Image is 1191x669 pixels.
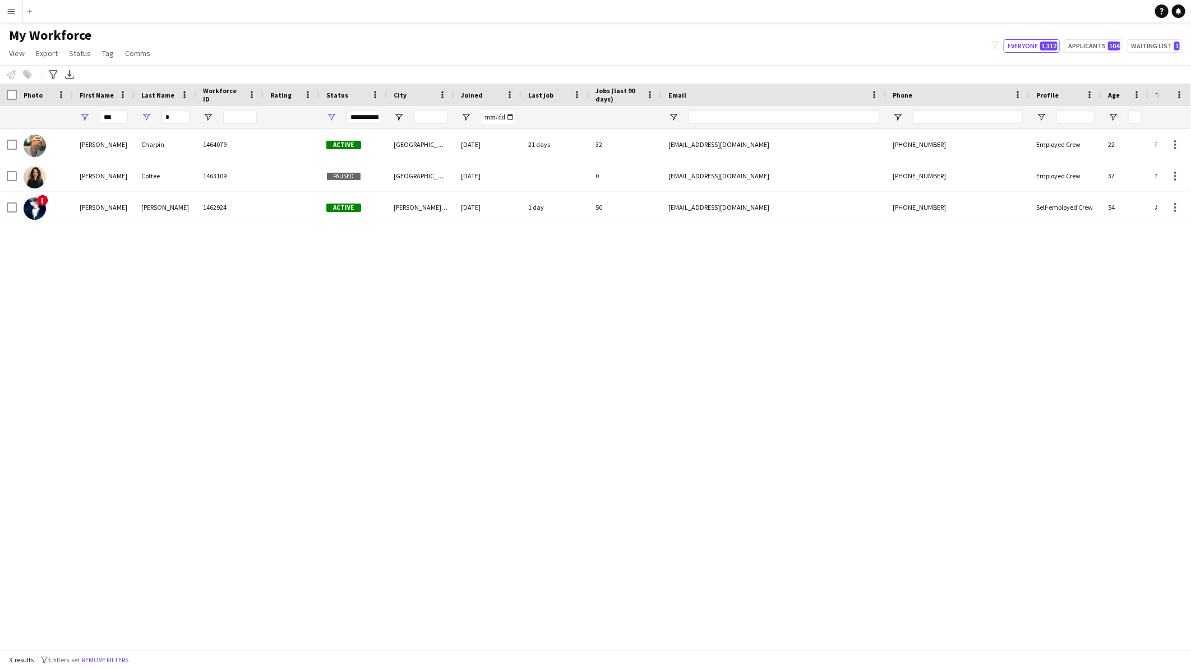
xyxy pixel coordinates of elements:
span: Photo [24,91,43,99]
div: Self-employed Crew [1030,192,1101,223]
div: [GEOGRAPHIC_DATA] [387,129,454,160]
button: Open Filter Menu [668,112,678,122]
input: Phone Filter Input [913,110,1023,124]
button: Applicants104 [1064,39,1123,53]
div: [PHONE_NUMBER] [886,160,1030,191]
div: [PHONE_NUMBER] [886,129,1030,160]
input: Joined Filter Input [481,110,515,124]
div: [EMAIL_ADDRESS][DOMAIN_NAME] [662,160,886,191]
span: 1,312 [1040,41,1058,50]
span: Age [1108,91,1120,99]
a: Comms [121,46,155,61]
div: 54 [1101,192,1148,223]
span: Tag [102,48,114,58]
span: Active [326,204,361,212]
span: Last Name [141,91,174,99]
img: Cesar Charpin [24,135,46,157]
div: 21 days [521,129,589,160]
span: 104 [1108,41,1120,50]
div: [PERSON_NAME] [73,129,135,160]
div: 1463109 [196,160,264,191]
button: Open Filter Menu [1036,112,1046,122]
div: [PHONE_NUMBER] [886,192,1030,223]
a: Export [31,46,62,61]
div: Charpin [135,129,196,160]
button: Remove filters [80,654,131,666]
div: 1462924 [196,192,264,223]
span: Workforce ID [203,86,243,103]
span: View [9,48,25,58]
input: Last Name Filter Input [161,110,190,124]
input: Age Filter Input [1128,110,1142,124]
span: Export [36,48,58,58]
button: Open Filter Menu [203,112,213,122]
img: Sarah Cottee [24,166,46,188]
div: 22 [1101,129,1148,160]
div: [DATE] [454,129,521,160]
div: 37 [1101,160,1148,191]
app-action-btn: Export XLSX [63,68,76,81]
button: Open Filter Menu [80,112,90,122]
span: Last job [528,91,553,99]
div: 0 [589,160,662,191]
a: Status [64,46,95,61]
a: View [4,46,29,61]
div: Employed Crew [1030,129,1101,160]
div: [DATE] [454,192,521,223]
span: 3 filters set [48,656,80,664]
input: Profile Filter Input [1056,110,1095,124]
div: [DATE] [454,160,521,191]
button: Everyone1,312 [1004,39,1060,53]
span: Status [69,48,91,58]
div: 1464079 [196,129,264,160]
span: City [394,91,407,99]
span: Phone [893,91,912,99]
button: Open Filter Menu [893,112,903,122]
input: Workforce ID Filter Input [223,110,257,124]
div: [PERSON_NAME] [73,192,135,223]
button: Open Filter Menu [394,112,404,122]
span: Joined [461,91,483,99]
div: Employed Crew [1030,160,1101,191]
input: City Filter Input [414,110,447,124]
a: Tag [98,46,118,61]
div: 32 [589,129,662,160]
div: [EMAIL_ADDRESS][DOMAIN_NAME] [662,192,886,223]
span: Paused [326,172,361,181]
div: [PERSON_NAME] [135,192,196,223]
span: Active [326,141,361,149]
span: Rating [270,91,292,99]
input: First Name Filter Input [100,110,128,124]
div: [EMAIL_ADDRESS][DOMAIN_NAME] [662,129,886,160]
button: Open Filter Menu [1155,112,1165,122]
span: Email [668,91,686,99]
div: [GEOGRAPHIC_DATA] [387,160,454,191]
div: [PERSON_NAME] Coldfield [387,192,454,223]
img: sarah sarah e coyle [24,197,46,220]
span: My Workforce [9,27,91,44]
span: Jobs (last 90 days) [595,86,641,103]
span: First Name [80,91,114,99]
span: Tags [1155,91,1170,99]
span: 1 [1174,41,1180,50]
span: Profile [1036,91,1059,99]
button: Open Filter Menu [1108,112,1118,122]
div: [PERSON_NAME] [73,160,135,191]
input: Email Filter Input [689,110,879,124]
span: ! [37,195,48,206]
button: Waiting list1 [1127,39,1182,53]
div: 1 day [521,192,589,223]
span: Status [326,91,348,99]
div: 50 [589,192,662,223]
app-action-btn: Advanced filters [47,68,60,81]
button: Open Filter Menu [141,112,151,122]
span: Comms [125,48,150,58]
div: Cottee [135,160,196,191]
button: Open Filter Menu [326,112,336,122]
button: Open Filter Menu [461,112,471,122]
